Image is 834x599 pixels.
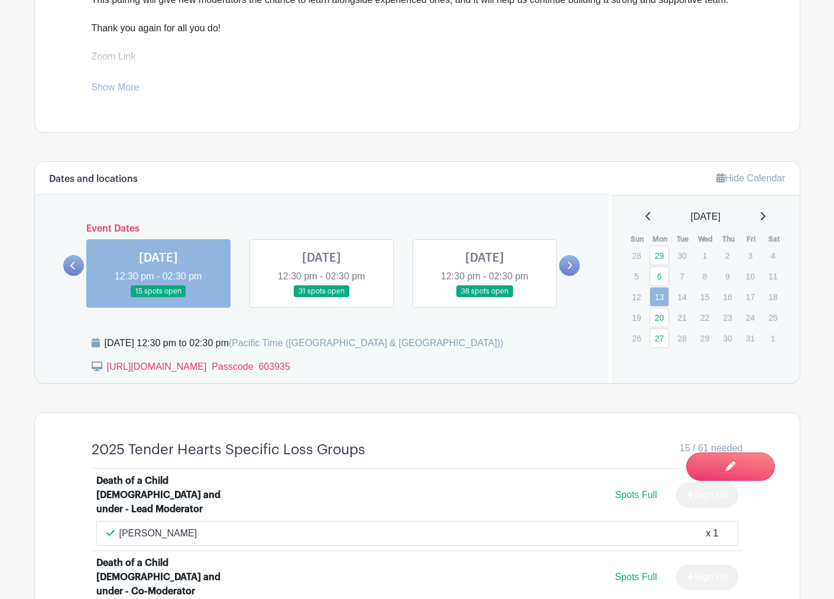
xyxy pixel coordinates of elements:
p: 3 [741,246,760,265]
th: Sat [762,233,786,245]
div: x 1 [706,526,718,541]
p: 1 [763,329,783,347]
p: 4 [763,246,783,265]
p: 18 [763,288,783,306]
a: 13 [650,287,669,307]
p: 1 [695,246,715,265]
p: 8 [695,267,715,285]
p: 25 [763,308,783,327]
p: 29 [695,329,715,347]
a: 20 [650,308,669,327]
p: 28 [627,246,646,265]
p: 16 [718,288,737,306]
a: Hide Calendar [716,173,785,183]
span: Spots Full [615,490,657,500]
p: [PERSON_NAME] [119,526,197,541]
th: Thu [717,233,740,245]
p: 10 [741,267,760,285]
span: [DATE] [691,210,721,224]
div: Death of a Child [DEMOGRAPHIC_DATA] and under - Lead Moderator [96,474,243,516]
p: 9 [718,267,737,285]
th: Sun [626,233,649,245]
p: 15 [695,288,715,306]
th: Wed [695,233,718,245]
th: Mon [649,233,672,245]
a: 29 [650,246,669,265]
p: 30 [672,246,692,265]
p: 28 [672,329,692,347]
p: 24 [741,308,760,327]
a: [URL][DOMAIN_NAME] [92,66,192,76]
div: Death of a Child [DEMOGRAPHIC_DATA] and under - Co-Moderator [96,556,243,598]
a: 27 [650,328,669,348]
h6: Dates and locations [49,174,138,185]
p: 2 [718,246,737,265]
span: Spots Full [615,572,657,582]
h6: Event Dates [84,223,560,235]
p: 22 [695,308,715,327]
p: 11 [763,267,783,285]
p: 31 [741,329,760,347]
p: 30 [718,329,737,347]
span: 15 / 61 needed [680,441,743,455]
th: Tue [671,233,695,245]
a: Show More [92,82,139,97]
p: 21 [672,308,692,327]
p: 17 [741,288,760,306]
h4: 2025 Tender Hearts Specific Loss Groups [92,441,365,458]
a: [URL][DOMAIN_NAME] Passcode 603935 [107,362,290,372]
p: 23 [718,308,737,327]
p: 12 [627,288,646,306]
th: Fri [740,233,763,245]
div: [DATE] 12:30 pm to 02:30 pm [105,336,504,350]
p: 26 [627,329,646,347]
p: 14 [672,288,692,306]
span: (Pacific Time ([GEOGRAPHIC_DATA] & [GEOGRAPHIC_DATA])) [229,338,504,348]
p: 7 [672,267,692,285]
a: 6 [650,266,669,286]
p: 5 [627,267,646,285]
p: 19 [627,308,646,327]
